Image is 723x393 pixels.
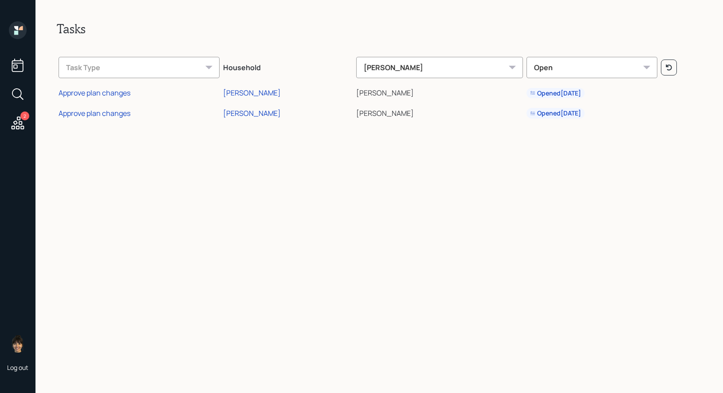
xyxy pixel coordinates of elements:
[354,82,525,102] td: [PERSON_NAME]
[356,57,523,78] div: [PERSON_NAME]
[354,102,525,122] td: [PERSON_NAME]
[223,108,281,118] div: [PERSON_NAME]
[527,57,657,78] div: Open
[223,88,281,98] div: [PERSON_NAME]
[221,51,355,82] th: Household
[57,21,702,36] h2: Tasks
[530,109,581,118] div: Opened [DATE]
[59,57,220,78] div: Task Type
[7,363,28,372] div: Log out
[20,111,29,120] div: 2
[9,335,27,353] img: treva-nostdahl-headshot.png
[59,108,130,118] div: Approve plan changes
[530,89,581,98] div: Opened [DATE]
[59,88,130,98] div: Approve plan changes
